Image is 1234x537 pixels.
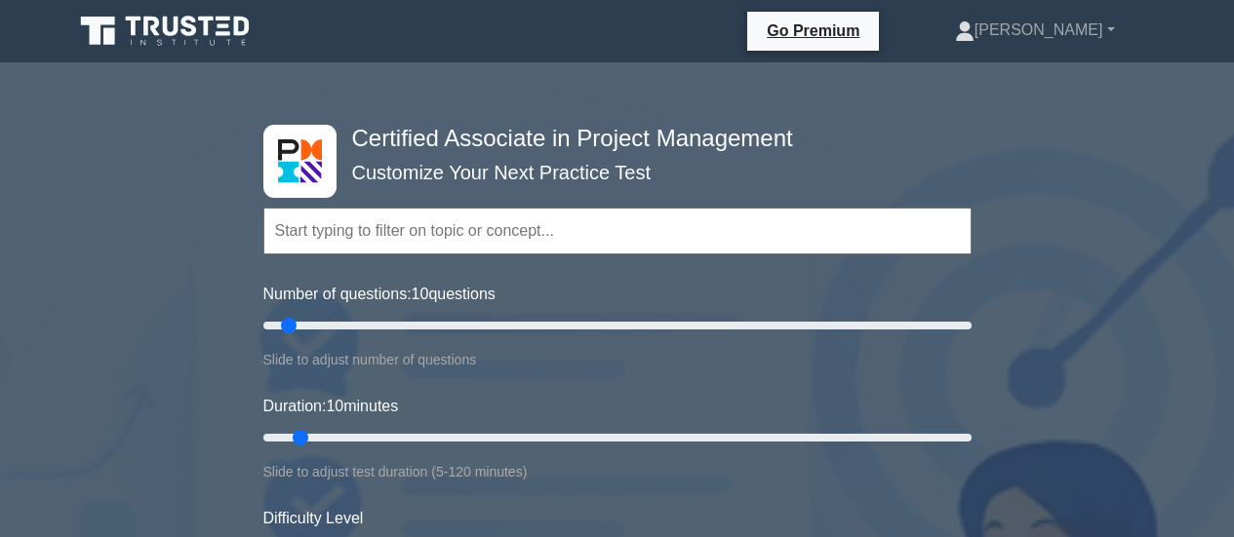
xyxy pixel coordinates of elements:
a: Go Premium [755,19,871,43]
label: Difficulty Level [263,507,364,530]
h4: Certified Associate in Project Management [344,125,876,153]
div: Slide to adjust number of questions [263,348,972,371]
label: Number of questions: questions [263,283,496,306]
span: 10 [326,398,343,414]
span: 10 [412,286,429,302]
div: Slide to adjust test duration (5-120 minutes) [263,460,972,483]
input: Start typing to filter on topic or concept... [263,208,972,254]
a: [PERSON_NAME] [908,11,1162,50]
label: Duration: minutes [263,395,399,418]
